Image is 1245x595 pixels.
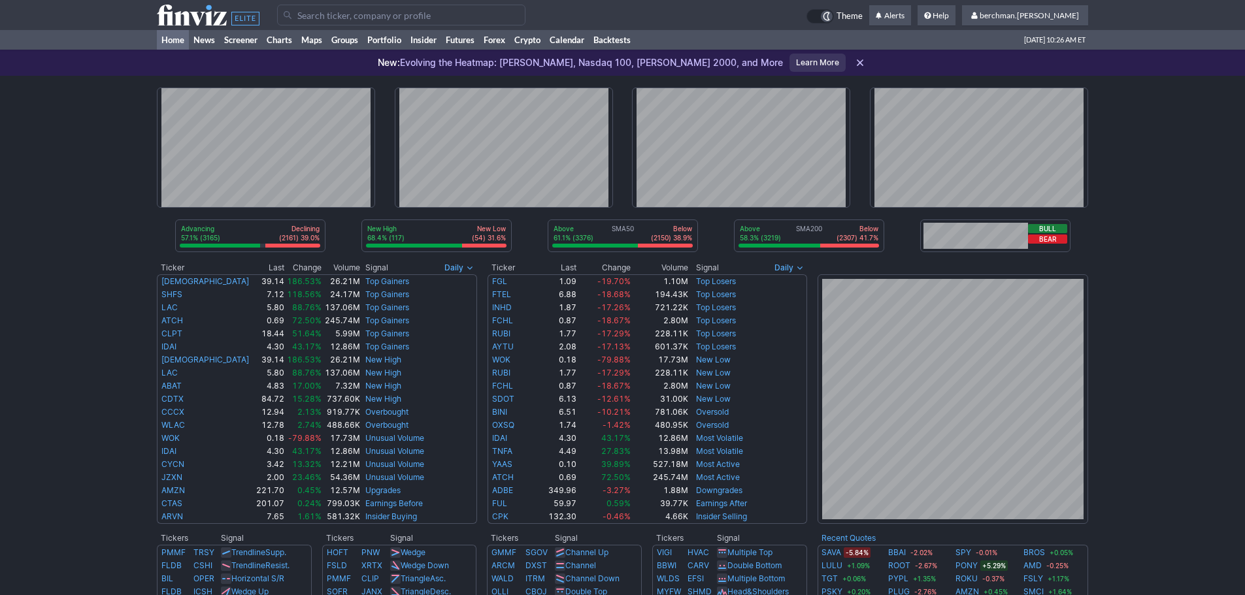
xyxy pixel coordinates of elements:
[327,560,347,570] a: FSLD
[531,327,578,340] td: 1.77
[401,547,425,557] a: Wedge
[565,560,596,570] a: Channel
[254,353,285,366] td: 39.14
[254,366,285,379] td: 5.80
[492,420,514,430] a: OXSQ
[696,433,743,443] a: Most Volatile
[631,353,689,366] td: 17.73M
[365,329,409,338] a: Top Gainers
[531,406,578,419] td: 6.51
[327,573,351,583] a: PMMF
[231,560,290,570] a: TrendlineResist.
[292,342,322,351] span: 43.17%
[254,301,285,314] td: 5.80
[292,368,322,378] span: 88.76%
[531,379,578,393] td: 0.87
[888,572,908,585] a: PYPL
[322,471,361,484] td: 54.36M
[1024,30,1086,50] span: [DATE] 10:26 AM ET
[193,547,214,557] a: TRSY
[696,511,747,521] a: Insider Selling
[491,573,514,583] a: WALD
[322,261,361,274] th: Volume
[531,353,578,366] td: 0.18
[510,30,545,50] a: Crypto
[365,315,409,325] a: Top Gainers
[492,394,514,404] a: SDOT
[531,274,578,288] td: 1.09
[789,54,846,72] a: Learn More
[378,57,400,68] span: New:
[657,573,680,583] a: WLDS
[696,342,736,351] a: Top Losers
[955,559,978,572] a: PONY
[651,233,692,242] p: (2150) 38.9%
[254,432,285,445] td: 0.18
[322,340,361,353] td: 12.86M
[962,5,1088,26] a: berchman.[PERSON_NAME]
[492,446,512,456] a: TNFA
[254,314,285,327] td: 0.69
[597,355,631,364] span: -79.88%
[696,276,736,286] a: Top Losers
[254,458,285,471] td: 3.42
[161,407,184,417] a: CCCX
[292,381,322,391] span: 17.00%
[322,458,361,471] td: 12.21M
[822,572,838,585] a: TGT
[492,276,507,286] a: FGL
[365,381,401,391] a: New High
[378,56,783,69] p: Evolving the Heatmap: [PERSON_NAME], Nasdaq 100, [PERSON_NAME] 2000, and More
[696,381,731,391] a: New Low
[193,573,214,583] a: OPER
[161,511,183,521] a: ARVN
[531,458,578,471] td: 0.10
[292,302,322,312] span: 88.76%
[322,419,361,432] td: 488.66K
[363,30,406,50] a: Portfolio
[531,288,578,301] td: 6.88
[492,329,510,338] a: RUBI
[279,224,320,233] p: Declining
[980,10,1079,20] span: berchman.[PERSON_NAME]
[601,433,631,443] span: 43.17%
[631,471,689,484] td: 245.74M
[365,302,409,312] a: Top Gainers
[531,366,578,379] td: 1.77
[552,224,693,244] div: SMA50
[631,288,689,301] td: 194.43K
[327,30,363,50] a: Groups
[491,560,515,570] a: ARCM
[365,459,424,469] a: Unusual Volume
[492,472,514,482] a: ATCH
[365,407,408,417] a: Overbought
[254,340,285,353] td: 4.30
[657,547,672,557] a: VIGI
[287,276,322,286] span: 186.53%
[492,407,507,417] a: BINI
[1023,546,1045,559] a: BROS
[696,407,729,417] a: Oversold
[554,233,593,242] p: 61.1% (3376)
[430,573,446,583] span: Asc.
[597,289,631,299] span: -18.68%
[193,560,212,570] a: CSHI
[631,366,689,379] td: 228.11K
[161,355,249,364] a: [DEMOGRAPHIC_DATA]
[297,407,322,417] span: 2.13%
[161,472,182,482] a: JZXN
[365,433,424,443] a: Unusual Volume
[631,445,689,458] td: 13.98M
[631,406,689,419] td: 781.06K
[254,406,285,419] td: 12.94
[161,342,176,351] a: IDAI
[696,446,743,456] a: Most Volatile
[955,572,978,585] a: ROKU
[631,340,689,353] td: 601.37K
[531,445,578,458] td: 4.49
[631,432,689,445] td: 12.86M
[525,547,548,557] a: SGOV
[254,327,285,340] td: 18.44
[367,224,405,233] p: New High
[696,315,736,325] a: Top Losers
